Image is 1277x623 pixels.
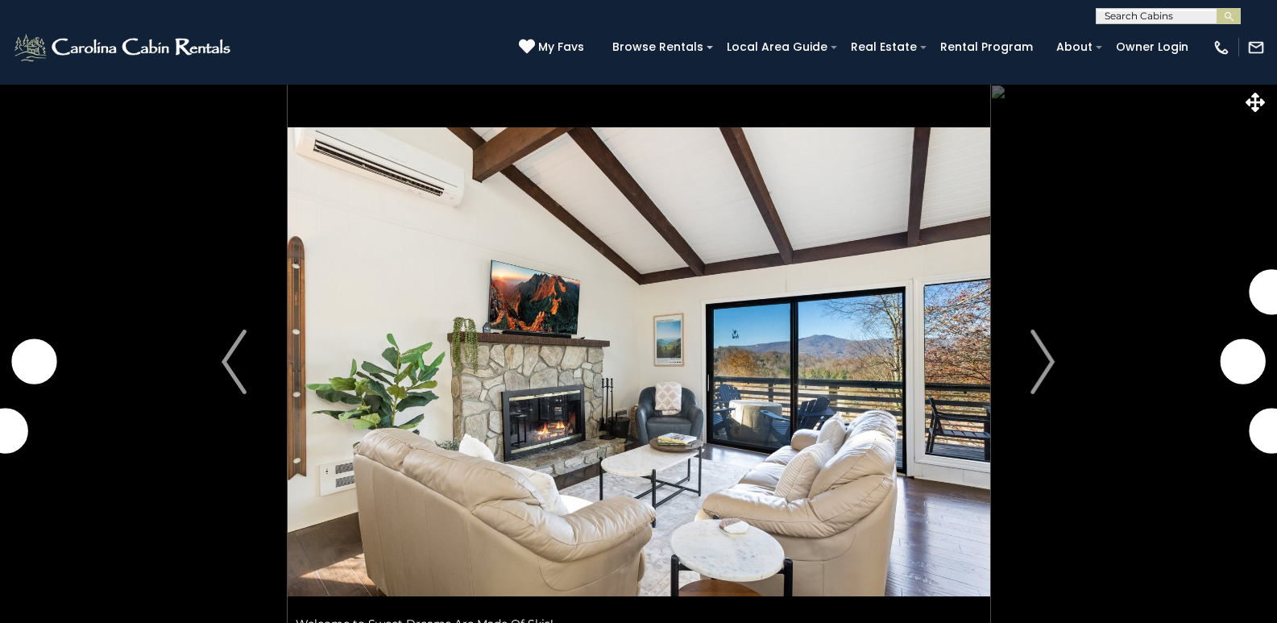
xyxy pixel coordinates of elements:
img: arrow [222,330,246,394]
span: My Favs [538,39,584,56]
a: My Favs [519,39,588,56]
a: Local Area Guide [719,35,835,60]
a: Rental Program [932,35,1041,60]
img: arrow [1030,330,1055,394]
a: Browse Rentals [604,35,711,60]
img: mail-regular-white.png [1247,39,1265,56]
a: Real Estate [843,35,925,60]
img: phone-regular-white.png [1213,39,1230,56]
a: About [1048,35,1101,60]
a: Owner Login [1108,35,1196,60]
img: White-1-2.png [12,31,235,64]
